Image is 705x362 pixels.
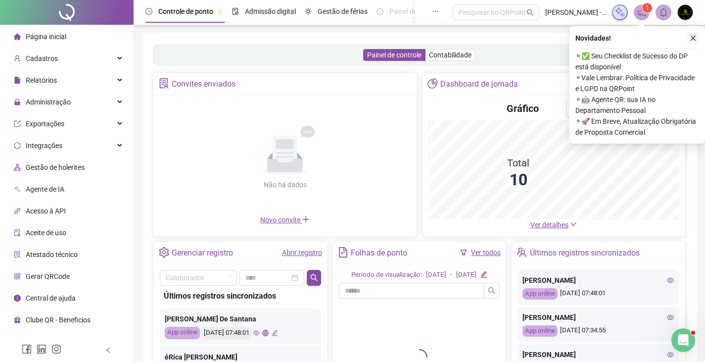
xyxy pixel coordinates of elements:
span: apartment [14,164,21,171]
span: ellipsis [432,8,439,15]
span: ⚬ 🤖 Agente QR: sua IA no Departamento Pessoal [575,94,699,116]
span: 1 [646,4,649,11]
span: Ver detalhes [530,221,568,229]
span: ⚬ 🚀 Em Breve, Atualização Obrigatória de Proposta Comercial [575,116,699,138]
span: user-add [14,55,21,62]
span: filter [460,249,467,256]
span: solution [159,78,169,89]
span: export [14,120,21,127]
span: Página inicial [26,33,66,41]
span: Cadastros [26,54,58,62]
span: Admissão digital [245,7,296,15]
span: info-circle [14,295,21,302]
span: solution [14,251,21,258]
span: Aceite de uso [26,229,66,237]
span: gift [14,316,21,323]
span: Acesso à API [26,207,66,215]
div: [PERSON_NAME] De Santana [165,313,316,324]
div: [DATE] [456,270,476,280]
span: Controle de ponto [158,7,213,15]
span: Atestado técnico [26,251,78,259]
div: [PERSON_NAME] [522,349,674,360]
div: App online [522,288,558,300]
div: Últimos registros sincronizados [164,290,317,302]
div: [PERSON_NAME] [522,312,674,323]
div: - [450,270,452,280]
sup: 1 [642,3,652,13]
div: [DATE] 07:48:01 [522,288,674,300]
span: left [105,347,112,354]
div: App online [522,325,558,337]
div: [DATE] [426,270,446,280]
span: eye [667,351,674,358]
div: Dashboard de jornada [440,76,518,93]
span: Clube QR - Beneficios [26,316,91,324]
img: sparkle-icon.fc2bf0ac1784a2077858766a79e2daf3.svg [614,7,625,18]
span: team [517,247,527,258]
span: edit [272,330,278,336]
span: Novo convite [260,216,310,224]
span: global [262,330,269,336]
span: audit [14,229,21,236]
img: 86300 [678,5,693,20]
span: ⚬ Vale Lembrar: Política de Privacidade e LGPD na QRPoint [575,72,699,94]
span: eye [667,314,674,321]
span: Novidades ! [575,33,611,44]
span: Painel de controle [367,51,422,59]
div: [DATE] 07:34:55 [522,325,674,337]
span: plus [302,215,310,223]
span: eye [253,330,260,336]
span: Administração [26,98,71,106]
span: facebook [22,344,32,354]
a: Abrir registro [282,249,322,257]
span: home [14,33,21,40]
div: Período de visualização: [351,270,422,280]
h4: Gráfico [507,102,539,115]
span: Gestão de holerites [26,163,85,171]
span: notification [637,8,646,17]
span: sync [14,142,21,149]
span: setting [159,247,169,258]
span: clock-circle [145,8,152,15]
span: [PERSON_NAME] - [PERSON_NAME] [545,7,606,18]
span: ⚬ ✅ Seu Checklist de Sucesso do DP está disponível [575,51,699,72]
span: Central de ajuda [26,294,76,302]
span: bell [659,8,668,17]
span: Relatórios [26,76,57,84]
span: dashboard [376,8,383,15]
span: linkedin [37,344,47,354]
span: file-done [232,8,239,15]
span: Gerar QRCode [26,272,70,280]
span: loading [226,275,232,281]
span: edit [480,271,487,277]
span: pie-chart [427,78,438,89]
div: Convites enviados [172,76,235,93]
span: Contabilidade [429,51,471,59]
span: instagram [51,344,61,354]
div: Não há dados [239,179,330,190]
span: eye [667,277,674,284]
span: search [310,274,318,282]
span: Exportações [26,120,64,128]
div: [DATE] 07:48:01 [202,327,251,339]
div: Gerenciar registro [172,245,233,261]
span: down [570,221,577,228]
span: file [14,77,21,84]
span: qrcode [14,273,21,280]
span: search [488,287,496,295]
span: close [690,35,697,42]
span: api [14,207,21,214]
div: Folhas de ponto [351,245,407,261]
a: Ver detalhes down [530,221,577,229]
span: Painel do DP [389,7,428,15]
span: sun [305,8,312,15]
iframe: Intercom live chat [671,328,695,352]
span: Gestão de férias [318,7,368,15]
span: pushpin [217,9,223,15]
div: App online [165,327,200,339]
span: lock [14,99,21,105]
a: Ver todos [471,249,501,257]
span: search [526,9,534,16]
div: [PERSON_NAME] [522,275,674,286]
span: Agente de IA [26,185,64,193]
